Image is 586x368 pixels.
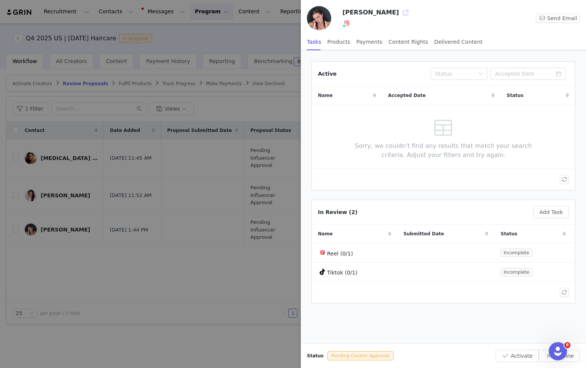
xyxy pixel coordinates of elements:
img: 57b07a51-dfae-407e-826e-f62bf8033a7b--s.jpg [307,6,331,30]
button: Decline [539,350,580,362]
input: Accepted Date [491,68,566,80]
div: Payments [356,33,383,51]
i: icon: calendar [556,71,561,76]
button: Send Email [536,14,580,23]
span: Incomplete [500,249,532,257]
article: Active [311,61,575,190]
span: Reel (0/1) [327,251,353,257]
span: Status [507,92,524,99]
div: In Review (2) [318,208,357,216]
span: Sorry, we couldn't find any results that match your search criteria. Adjust your filters and try ... [343,141,544,160]
span: Accepted Date [388,92,426,99]
span: Incomplete [500,268,532,276]
article: In Review [311,200,575,303]
span: 8 [564,342,570,348]
span: Pending Creator Approval [327,351,394,360]
span: Name [318,230,333,237]
h3: [PERSON_NAME] [342,8,399,17]
div: Tasks [307,33,321,51]
div: Content Rights [389,33,428,51]
div: Products [327,33,350,51]
span: Submitted Date [403,230,444,237]
div: Active [318,70,337,78]
button: Add Task [533,206,569,218]
div: Status [435,70,475,78]
span: Status [307,352,324,359]
button: Activate [495,350,538,362]
span: Tiktok (0/1) [327,270,357,276]
span: Status [500,230,517,237]
span: Name [318,92,333,99]
img: instagram-reels.svg [319,249,326,255]
img: instagram.svg [344,20,350,26]
iframe: Intercom live chat [549,342,567,360]
div: Delivered Content [434,33,483,51]
i: icon: down [478,71,483,77]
